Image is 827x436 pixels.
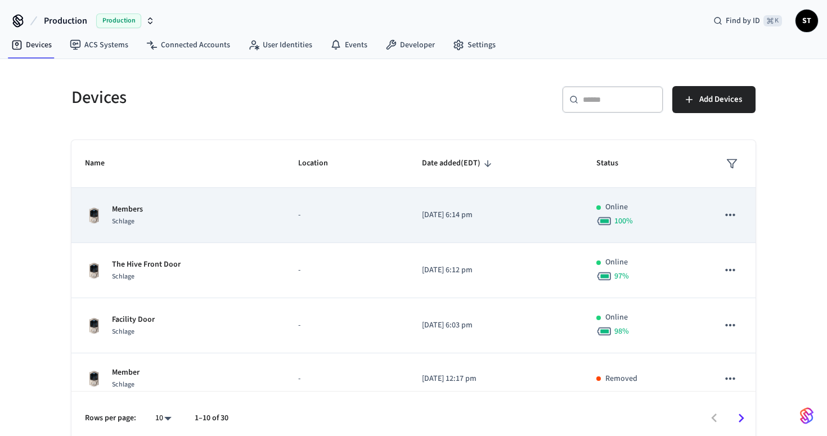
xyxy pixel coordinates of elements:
[85,155,119,172] span: Name
[596,155,633,172] span: Status
[298,373,395,385] p: -
[150,410,177,426] div: 10
[96,14,141,28] span: Production
[112,327,134,336] span: Schlage
[422,320,569,331] p: [DATE] 6:03 pm
[239,35,321,55] a: User Identities
[112,272,134,281] span: Schlage
[800,407,813,425] img: SeamLogoGradient.69752ec5.svg
[422,155,495,172] span: Date added(EDT)
[112,217,134,226] span: Schlage
[112,314,155,326] p: Facility Door
[298,155,343,172] span: Location
[728,405,754,431] button: Go to next page
[321,35,376,55] a: Events
[704,11,791,31] div: Find by ID⌘ K
[61,35,137,55] a: ACS Systems
[699,92,742,107] span: Add Devices
[726,15,760,26] span: Find by ID
[112,380,134,389] span: Schlage
[71,86,407,109] h5: Devices
[85,262,103,280] img: Schlage Sense Smart Deadbolt with Camelot Trim, Front
[605,312,628,323] p: Online
[112,204,143,215] p: Members
[376,35,444,55] a: Developer
[795,10,818,32] button: ST
[195,412,228,424] p: 1–10 of 30
[85,206,103,224] img: Schlage Sense Smart Deadbolt with Camelot Trim, Front
[298,209,395,221] p: -
[2,35,61,55] a: Devices
[85,317,103,335] img: Schlage Sense Smart Deadbolt with Camelot Trim, Front
[605,373,637,385] p: Removed
[137,35,239,55] a: Connected Accounts
[614,326,629,337] span: 98 %
[797,11,817,31] span: ST
[422,209,569,221] p: [DATE] 6:14 pm
[614,215,633,227] span: 100 %
[422,264,569,276] p: [DATE] 6:12 pm
[763,15,782,26] span: ⌘ K
[298,320,395,331] p: -
[298,264,395,276] p: -
[614,271,629,282] span: 97 %
[44,14,87,28] span: Production
[422,373,569,385] p: [DATE] 12:17 pm
[112,367,140,379] p: Member
[672,86,756,113] button: Add Devices
[85,370,103,388] img: Schlage Sense Smart Deadbolt with Camelot Trim, Front
[112,259,181,271] p: The Hive Front Door
[85,412,136,424] p: Rows per page:
[605,257,628,268] p: Online
[444,35,505,55] a: Settings
[605,201,628,213] p: Online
